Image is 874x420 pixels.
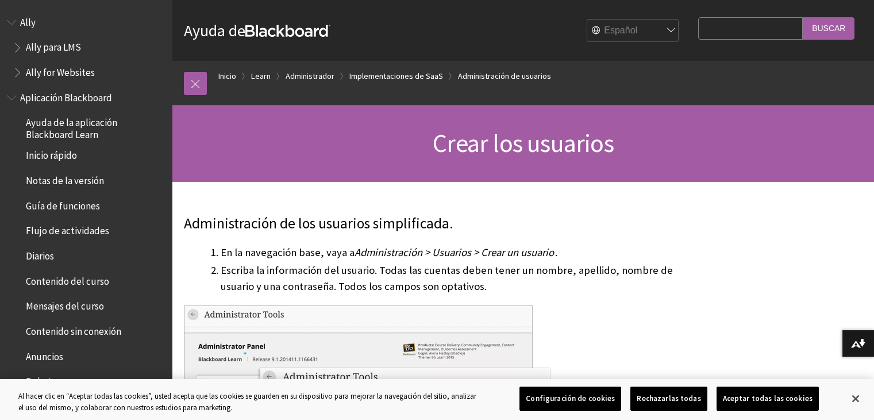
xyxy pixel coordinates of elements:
a: Learn [251,69,271,83]
a: Ayuda deBlackboard [184,20,330,41]
li: En la navegación base, vaya a . [221,245,692,261]
button: Cerrar [843,386,868,411]
button: Aceptar todas las cookies [717,387,819,411]
select: Site Language Selector [587,20,679,43]
span: Guía de funciones [26,196,100,212]
span: Inicio rápido [26,146,77,162]
span: Debates [26,372,61,388]
li: Escriba la información del usuario. Todas las cuentas deben tener un nombre, apellido, nombre de ... [221,262,692,295]
strong: Blackboard [245,25,330,37]
span: Diarios [26,246,54,262]
a: Administrador [286,69,334,83]
p: Administración de los usuarios simplificada. [184,213,692,234]
a: Inicio [218,69,236,83]
button: Configuración de cookies [519,387,621,411]
span: Flujo de actividades [26,222,109,237]
span: Administración > Usuarios > Crear un usuario [355,246,554,259]
span: Contenido sin conexión [26,322,121,337]
a: Administración de usuarios [458,69,551,83]
span: Anuncios [26,347,63,362]
span: Ally para LMS [26,38,81,54]
button: Rechazarlas todas [630,387,707,411]
span: Mensajes del curso [26,297,104,312]
span: Crear los usuarios [433,127,614,159]
span: Ally [20,13,36,28]
nav: Book outline for Anthology Ally Help [7,13,165,82]
a: Implementaciones de SaaS [349,69,443,83]
span: Ayuda de la aplicación Blackboard Learn [26,113,164,140]
span: Ally for Websites [26,63,95,78]
div: Al hacer clic en “Aceptar todas las cookies”, usted acepta que las cookies se guarden en su dispo... [18,391,481,413]
span: Contenido del curso [26,272,109,287]
input: Buscar [803,17,854,40]
span: Notas de la versión [26,171,104,186]
span: Aplicación Blackboard [20,88,112,104]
